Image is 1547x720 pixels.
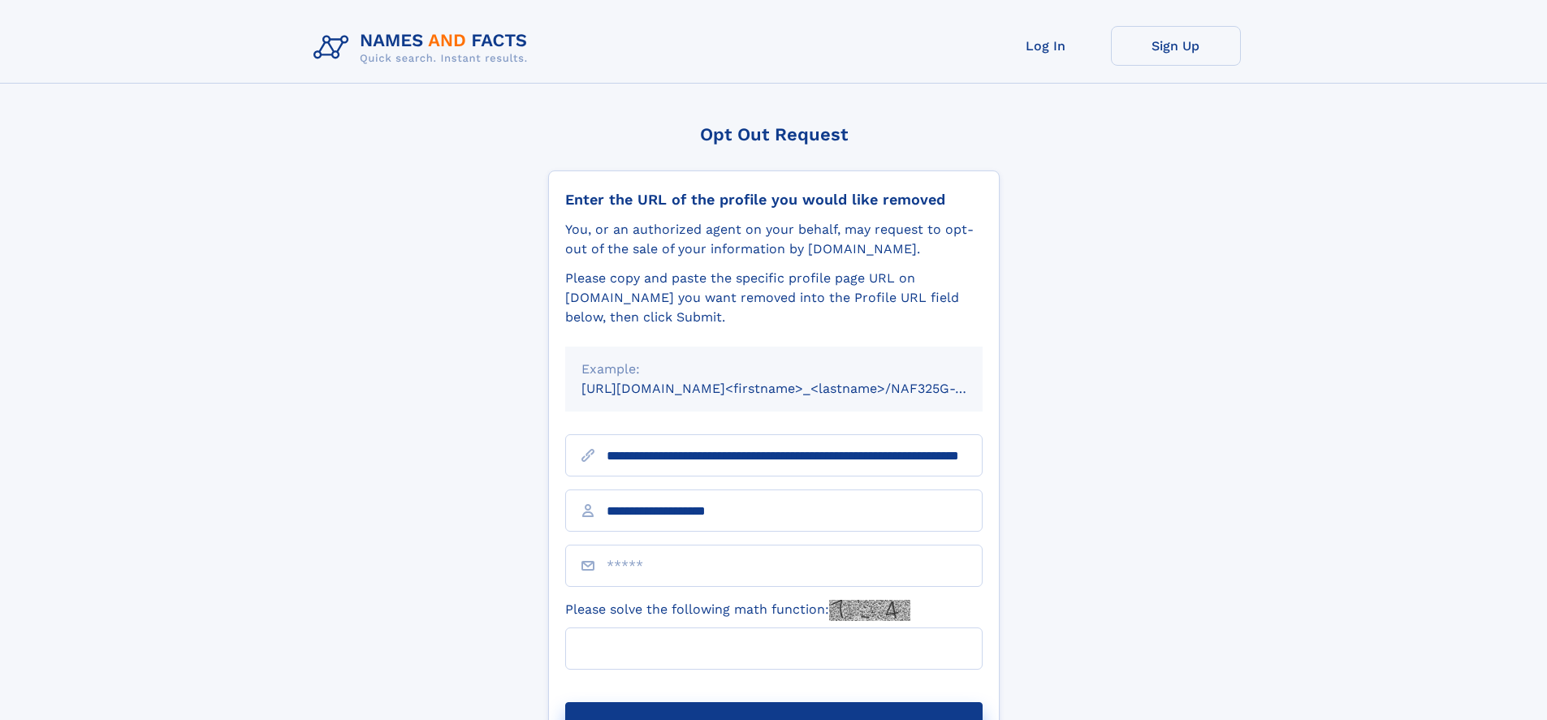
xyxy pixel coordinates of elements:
[548,124,1000,144] div: Opt Out Request
[1111,26,1241,66] a: Sign Up
[565,220,983,259] div: You, or an authorized agent on your behalf, may request to opt-out of the sale of your informatio...
[981,26,1111,66] a: Log In
[565,269,983,327] div: Please copy and paste the specific profile page URL on [DOMAIN_NAME] you want removed into the Pr...
[581,360,966,379] div: Example:
[565,600,910,621] label: Please solve the following math function:
[581,381,1013,396] small: [URL][DOMAIN_NAME]<firstname>_<lastname>/NAF325G-xxxxxxxx
[565,191,983,209] div: Enter the URL of the profile you would like removed
[307,26,541,70] img: Logo Names and Facts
